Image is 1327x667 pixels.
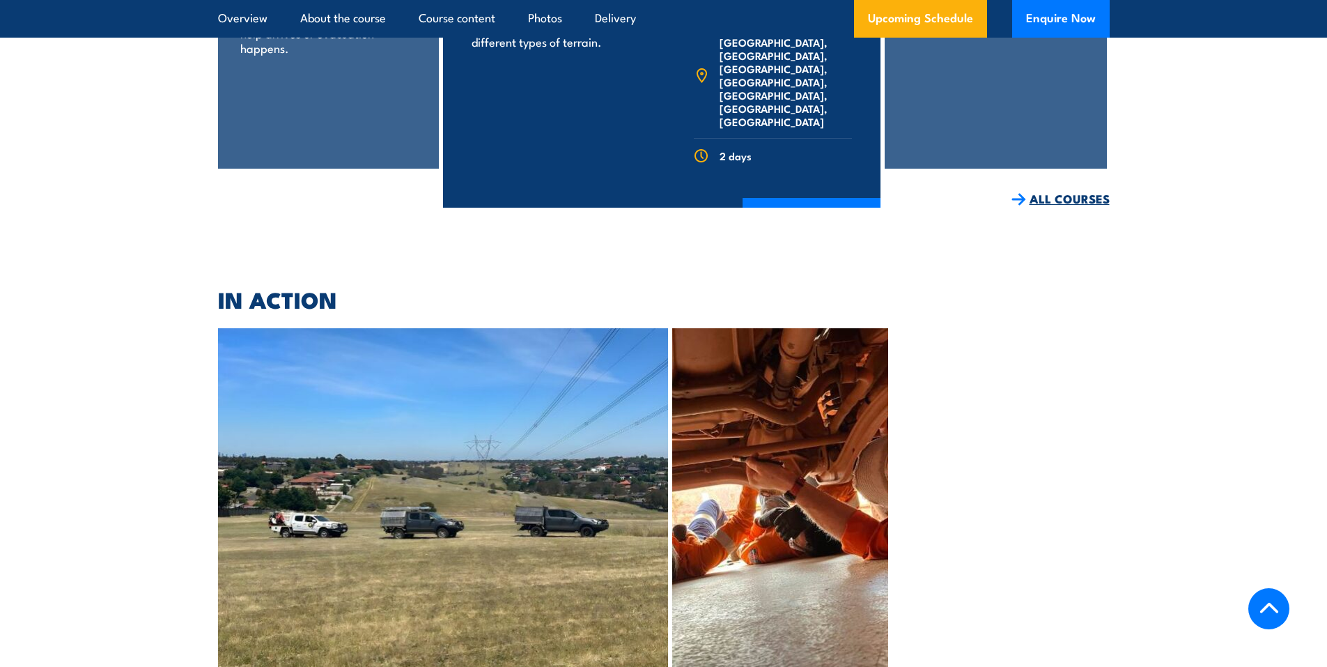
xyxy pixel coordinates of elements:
a: COURSE DETAILS [743,198,880,234]
h2: IN ACTION [218,289,1110,309]
a: ALL COURSES [1011,191,1110,207]
span: 2 days [720,149,752,162]
span: [GEOGRAPHIC_DATA], [GEOGRAPHIC_DATA], [GEOGRAPHIC_DATA], [GEOGRAPHIC_DATA], [GEOGRAPHIC_DATA], [G... [720,22,852,128]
